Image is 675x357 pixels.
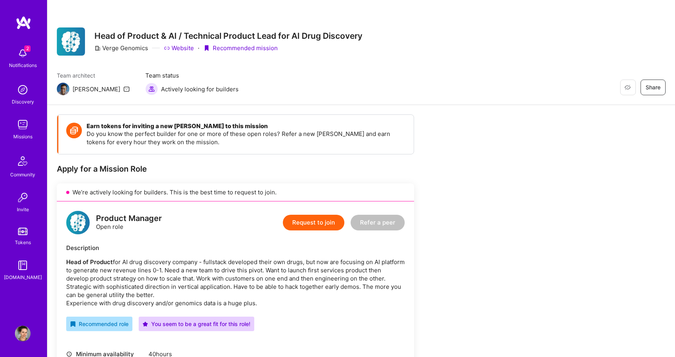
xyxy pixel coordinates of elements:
[72,85,120,93] div: [PERSON_NAME]
[164,44,194,52] a: Website
[87,130,406,146] p: Do you know the perfect builder for one or more of these open roles? Refer a new [PERSON_NAME] an...
[66,258,113,266] strong: Head of Product
[66,244,405,252] div: Description
[96,214,162,223] div: Product Manager
[4,273,42,281] div: [DOMAIN_NAME]
[198,44,199,52] div: ·
[15,326,31,341] img: User Avatar
[161,85,239,93] span: Actively looking for builders
[24,45,31,52] span: 2
[12,98,34,106] div: Discovery
[283,215,344,230] button: Request to join
[87,123,406,130] h4: Earn tokens for inviting a new [PERSON_NAME] to this mission
[351,215,405,230] button: Refer a peer
[13,132,33,141] div: Missions
[13,326,33,341] a: User Avatar
[203,44,278,52] div: Recommended mission
[15,190,31,205] img: Invite
[66,258,405,307] p: for AI drug discovery company - fullstack developed their own drugs, but now are focusing on AI p...
[641,80,666,95] button: Share
[143,320,250,328] div: You seem to be a great fit for this role!
[70,321,76,327] i: icon RecommendedBadge
[94,45,101,51] i: icon CompanyGray
[15,257,31,273] img: guide book
[145,71,239,80] span: Team status
[15,117,31,132] img: teamwork
[15,238,31,246] div: Tokens
[145,83,158,95] img: Actively looking for builders
[143,321,148,327] i: icon PurpleStar
[13,152,32,170] img: Community
[66,211,90,234] img: logo
[57,183,414,201] div: We’re actively looking for builders. This is the best time to request to join.
[57,83,69,95] img: Team Architect
[15,82,31,98] img: discovery
[66,123,82,138] img: Token icon
[16,16,31,30] img: logo
[203,45,210,51] i: icon PurpleRibbon
[15,45,31,61] img: bell
[66,351,72,357] i: icon Clock
[10,170,35,179] div: Community
[57,27,85,56] img: Company Logo
[17,205,29,214] div: Invite
[94,31,362,41] h3: Head of Product & AI / Technical Product Lead for AI Drug Discovery
[123,86,130,92] i: icon Mail
[624,84,631,91] i: icon EyeClosed
[18,228,27,235] img: tokens
[646,83,661,91] span: Share
[57,164,414,174] div: Apply for a Mission Role
[9,61,37,69] div: Notifications
[57,71,130,80] span: Team architect
[94,44,148,52] div: Verge Genomics
[70,320,128,328] div: Recommended role
[96,214,162,231] div: Open role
